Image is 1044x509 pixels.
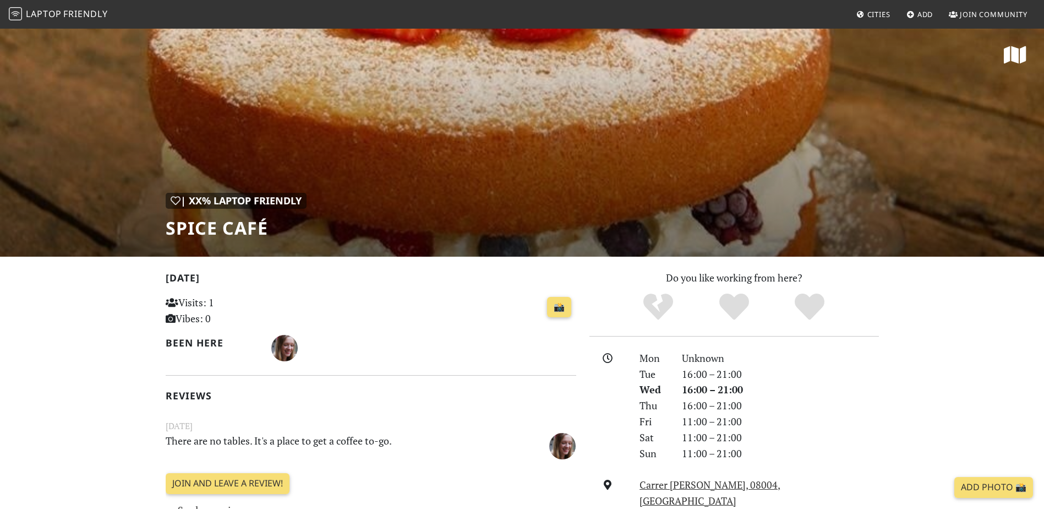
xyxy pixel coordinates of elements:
div: No [620,292,696,322]
h2: Reviews [166,390,576,402]
h2: [DATE] [166,272,576,288]
span: Friendly [63,8,107,20]
div: Sat [633,430,675,446]
div: 11:00 – 21:00 [675,430,886,446]
img: 3107-shanna.jpg [549,433,576,459]
small: [DATE] [159,419,583,433]
div: 11:00 – 21:00 [675,414,886,430]
span: Cities [867,9,890,19]
div: 16:00 – 21:00 [675,398,886,414]
div: 11:00 – 21:00 [675,446,886,462]
a: Join Community [944,4,1032,24]
div: Mon [633,350,675,366]
p: There are no tables. It's a place to get a coffee to-go. [159,433,512,458]
span: Join Community [960,9,1027,19]
span: Shanna Linnenbank [271,340,298,354]
div: Wed [633,382,675,398]
a: Join and leave a review! [166,473,289,494]
span: Shanna Linnenbank [549,438,576,451]
div: 16:00 – 21:00 [675,382,886,398]
span: Laptop [26,8,62,20]
h1: SPICE CAFÉ [166,218,307,239]
img: LaptopFriendly [9,7,22,20]
div: Fri [633,414,675,430]
div: Sun [633,446,675,462]
img: 3107-shanna.jpg [271,335,298,361]
div: Yes [696,292,772,322]
p: Visits: 1 Vibes: 0 [166,295,294,327]
div: 16:00 – 21:00 [675,366,886,382]
div: Tue [633,366,675,382]
a: LaptopFriendly LaptopFriendly [9,5,108,24]
div: Definitely! [772,292,848,322]
a: Cities [852,4,895,24]
a: 📸 [547,297,571,318]
a: Add Photo 📸 [954,477,1033,498]
div: Unknown [675,350,886,366]
a: Add [902,4,938,24]
h2: Been here [166,337,259,349]
p: Do you like working from here? [589,270,879,286]
a: Carrer [PERSON_NAME], 08004, [GEOGRAPHIC_DATA] [639,478,780,507]
span: Add [917,9,933,19]
div: Thu [633,398,675,414]
div: | XX% Laptop Friendly [166,193,307,209]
